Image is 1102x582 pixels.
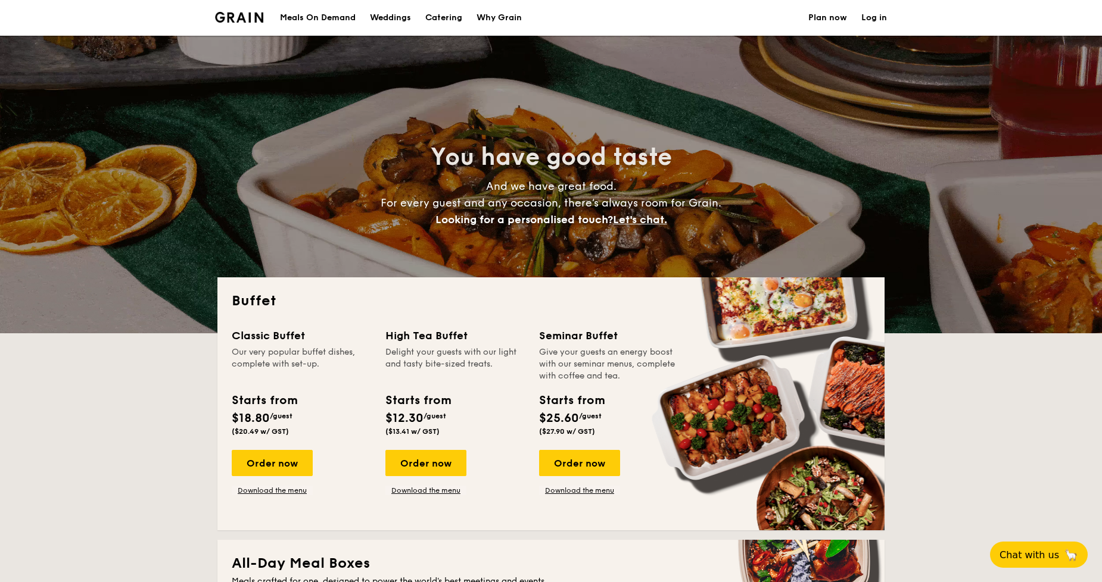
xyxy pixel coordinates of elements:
span: ($13.41 w/ GST) [385,427,440,436]
span: You have good taste [431,143,672,171]
div: Our very popular buffet dishes, complete with set-up. [232,346,371,382]
span: ($27.90 w/ GST) [539,427,595,436]
span: ($20.49 w/ GST) [232,427,289,436]
div: Order now [539,450,620,476]
div: Order now [232,450,313,476]
div: Classic Buffet [232,327,371,344]
div: Delight your guests with our light and tasty bite-sized treats. [385,346,525,382]
span: $25.60 [539,411,579,425]
div: Give your guests an energy boost with our seminar menus, complete with coffee and tea. [539,346,678,382]
span: $12.30 [385,411,424,425]
span: 🦙 [1064,548,1078,562]
span: $18.80 [232,411,270,425]
img: Grain [215,12,263,23]
h2: All-Day Meal Boxes [232,554,870,573]
div: Starts from [385,392,450,409]
a: Download the menu [232,486,313,495]
div: Order now [385,450,466,476]
span: /guest [579,412,602,420]
span: Let's chat. [613,213,667,226]
a: Logotype [215,12,263,23]
a: Download the menu [385,486,466,495]
a: Download the menu [539,486,620,495]
span: And we have great food. For every guest and any occasion, there’s always room for Grain. [381,180,721,226]
div: Starts from [539,392,604,409]
h2: Buffet [232,292,870,311]
span: /guest [270,412,292,420]
div: Seminar Buffet [539,327,678,344]
div: Starts from [232,392,297,409]
button: Chat with us🦙 [990,542,1088,568]
span: Chat with us [1000,549,1059,561]
div: High Tea Buffet [385,327,525,344]
span: /guest [424,412,446,420]
span: Looking for a personalised touch? [435,213,613,226]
